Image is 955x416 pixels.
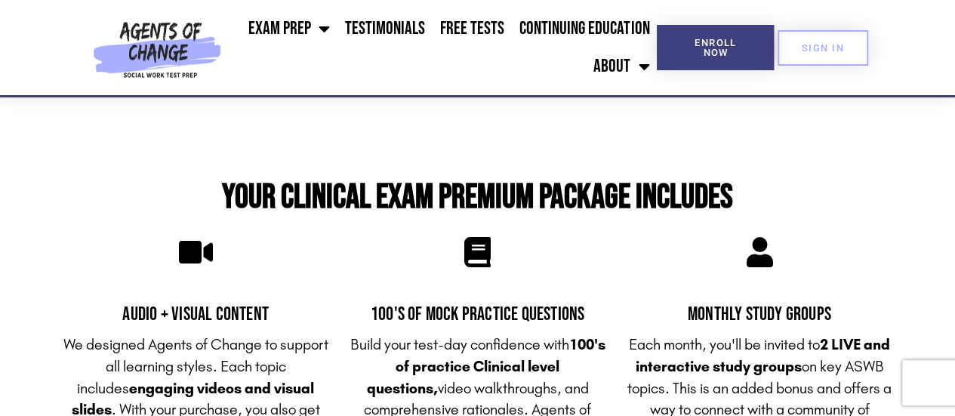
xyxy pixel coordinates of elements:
strong: 100's of practice Clinical level questions, [366,335,605,397]
a: SIGN IN [778,30,868,66]
span: Enroll Now [681,38,750,57]
span: Audio + Visual Content [122,303,268,326]
nav: Menu [227,10,657,85]
h2: Your Clinical Exam Premium Package Includes [55,180,901,214]
a: Enroll Now [657,25,774,70]
span: 100's of Mock Practice Questions [371,303,584,326]
span: SIGN IN [802,43,844,53]
a: Exam Prep [241,10,337,48]
a: Testimonials [337,10,433,48]
a: Free Tests [433,10,512,48]
span: Monthly Study Groups [688,303,831,326]
a: About [586,48,657,85]
strong: 2 LIVE and interactive study groups [635,335,890,375]
a: Continuing Education [512,10,657,48]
